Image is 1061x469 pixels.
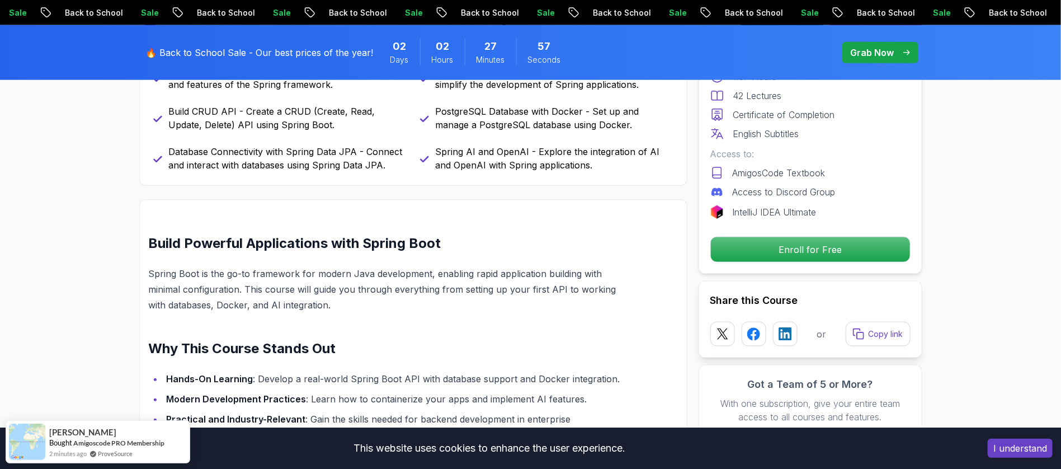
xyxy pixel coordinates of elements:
[834,7,910,18] p: Back to School
[514,7,550,18] p: Sale
[988,439,1053,458] button: Accept cookies
[710,397,911,424] p: With one subscription, give your entire team access to all courses and features.
[851,46,894,59] p: Grab Now
[710,205,724,219] img: jetbrains logo
[163,391,625,407] li: : Learn how to containerize your apps and implement AI features.
[167,414,306,425] strong: Practical and Industry-Relevant
[169,145,407,172] p: Database Connectivity with Spring Data JPA - Connect and interact with databases using Spring Dat...
[250,7,286,18] p: Sale
[167,373,253,384] strong: Hands-On Learning
[910,7,946,18] p: Sale
[966,7,1042,18] p: Back to School
[733,89,782,102] p: 42 Lectures
[42,7,118,18] p: Back to School
[118,7,154,18] p: Sale
[710,293,911,308] h2: Share this Course
[149,266,625,313] p: Spring Boot is the go-to framework for modern Java development, enabling rapid application buildi...
[528,54,561,65] span: Seconds
[710,377,911,392] h3: Got a Team of 5 or More?
[438,7,514,18] p: Back to School
[149,340,625,358] h2: Why This Course Stands Out
[710,237,911,262] button: Enroll for Free
[570,7,646,18] p: Back to School
[869,329,903,340] p: Copy link
[733,185,836,199] p: Access to Discord Group
[702,7,778,18] p: Back to School
[382,7,418,18] p: Sale
[8,436,971,461] div: This website uses cookies to enhance the user experience.
[733,127,799,140] p: English Subtitles
[436,145,673,172] p: Spring AI and OpenAI - Explore the integration of AI and OpenAI with Spring applications.
[436,105,673,132] p: PostgreSQL Database with Docker - Set up and manage a PostgreSQL database using Docker.
[174,7,250,18] p: Back to School
[49,428,116,437] span: [PERSON_NAME]
[393,39,406,54] span: 2 Days
[846,322,911,346] button: Copy link
[149,234,625,252] h2: Build Powerful Applications with Spring Boot
[163,371,625,387] li: : Develop a real-world Spring Boot API with database support and Docker integration.
[733,166,826,180] p: AmigosCode Textbook
[73,439,164,447] a: Amigoscode PRO Membership
[778,7,814,18] p: Sale
[9,424,45,460] img: provesource social proof notification image
[733,205,817,219] p: IntelliJ IDEA Ultimate
[436,39,449,54] span: 2 Hours
[306,7,382,18] p: Back to School
[711,237,910,262] p: Enroll for Free
[817,327,826,341] p: or
[646,7,682,18] p: Sale
[169,105,407,132] p: Build CRUD API - Create a CRUD (Create, Read, Update, Delete) API using Spring Boot.
[49,449,87,458] span: 2 minutes ago
[484,39,497,54] span: 27 Minutes
[432,54,454,65] span: Hours
[710,147,911,161] p: Access to:
[167,393,306,405] strong: Modern Development Practices
[538,39,551,54] span: 57 Seconds
[98,449,133,458] a: ProveSource
[163,411,625,443] li: : Gain the skills needed for backend development in enterprise applications.
[390,54,409,65] span: Days
[733,108,835,121] p: Certificate of Completion
[49,438,72,447] span: Bought
[146,46,374,59] p: 🔥 Back to School Sale - Our best prices of the year!
[477,54,505,65] span: Minutes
